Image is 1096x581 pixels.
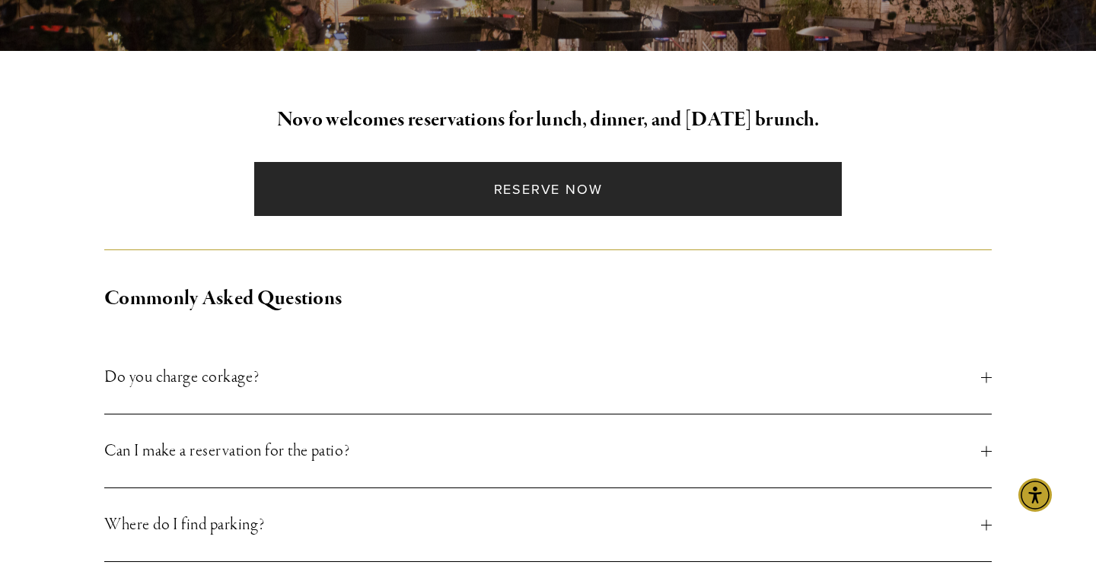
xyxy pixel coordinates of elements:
[104,414,992,487] button: Can I make a reservation for the patio?
[104,437,981,465] span: Can I make a reservation for the patio?
[1018,478,1052,512] div: Accessibility Menu
[104,104,992,136] h2: Novo welcomes reservations for lunch, dinner, and [DATE] brunch.
[254,162,841,216] a: Reserve Now
[104,511,981,538] span: Where do I find parking?
[104,283,992,315] h2: Commonly Asked Questions
[104,364,981,391] span: Do you charge corkage?
[104,488,992,561] button: Where do I find parking?
[104,341,992,414] button: Do you charge corkage?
